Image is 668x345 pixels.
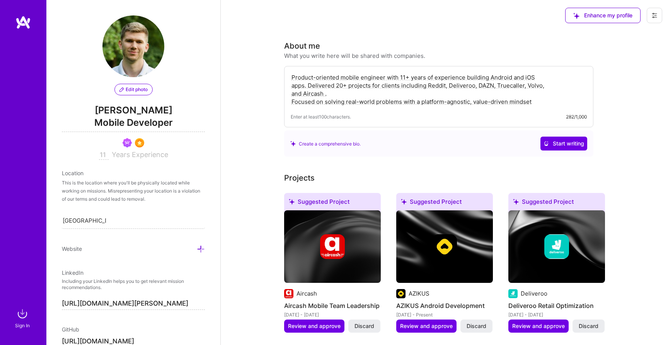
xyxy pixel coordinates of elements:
[284,52,425,60] div: What you write here will be shared with companies.
[396,193,493,213] div: Suggested Project
[284,289,293,298] img: Company logo
[566,113,587,121] div: 282/1,000
[62,326,79,333] span: GitHub
[512,322,565,330] span: Review and approve
[102,15,164,77] img: User Avatar
[119,87,124,92] i: icon PencilPurple
[460,320,492,333] button: Discard
[508,311,605,319] div: [DATE] - [DATE]
[289,199,295,205] i: icon SuggestedTeams
[284,40,320,52] div: About me
[508,193,605,213] div: Suggested Project
[62,278,205,291] p: Including your LinkedIn helps you to get relevant mission recommendations.
[284,311,381,319] div: [DATE] - [DATE]
[297,289,317,298] div: Aircash
[290,141,296,146] i: icon SuggestedTeams
[400,322,453,330] span: Review and approve
[16,306,30,330] a: sign inSign In
[62,105,205,116] span: [PERSON_NAME]
[401,199,407,205] i: icon SuggestedTeams
[348,320,380,333] button: Discard
[15,321,30,330] div: Sign In
[62,169,205,177] div: Location
[62,179,205,203] div: This is the location where you'll be physically located while working on missions. Misrepresentin...
[544,140,584,147] span: Start writing
[396,301,493,311] h4: AZIKUS Android Development
[284,301,381,311] h4: Aircash Mobile Team Leadership
[521,289,547,298] div: Deliveroo
[573,320,605,333] button: Discard
[291,113,351,121] span: Enter at least 100 characters.
[114,84,153,95] button: Edit photo
[288,322,341,330] span: Review and approve
[62,269,83,276] span: LinkedIn
[290,140,361,148] div: Create a comprehensive bio.
[508,210,605,283] img: cover
[62,245,82,252] span: Website
[119,86,148,93] span: Edit photo
[284,320,344,333] button: Review and approve
[544,141,549,146] i: icon CrystalBallWhite
[62,116,205,132] span: Mobile Developer
[99,151,109,160] input: XX
[291,73,587,107] textarea: Product-oriented mobile engineer with 11+ years of experience building Android and iOS apps. Deli...
[396,210,493,283] img: cover
[579,322,598,330] span: Discard
[112,151,168,159] span: Years Experience
[284,172,315,184] div: Projects
[123,138,132,147] img: Been on Mission
[284,193,381,213] div: Suggested Project
[513,199,519,205] i: icon SuggestedTeams
[15,306,30,321] img: sign in
[396,311,493,319] div: [DATE] - Present
[540,137,587,151] button: Start writing
[15,15,31,29] img: logo
[508,301,605,311] h4: Deliveroo Retail Optimization
[354,322,374,330] span: Discard
[320,234,345,259] img: Company logo
[284,210,381,283] img: cover
[544,234,569,259] img: Company logo
[508,289,518,298] img: Company logo
[135,138,144,147] img: SelectionTeam
[396,289,406,298] img: Company logo
[409,289,429,298] div: AZIKUS
[467,322,486,330] span: Discard
[432,234,457,259] img: Company logo
[396,320,457,333] button: Review and approve
[508,320,569,333] button: Review and approve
